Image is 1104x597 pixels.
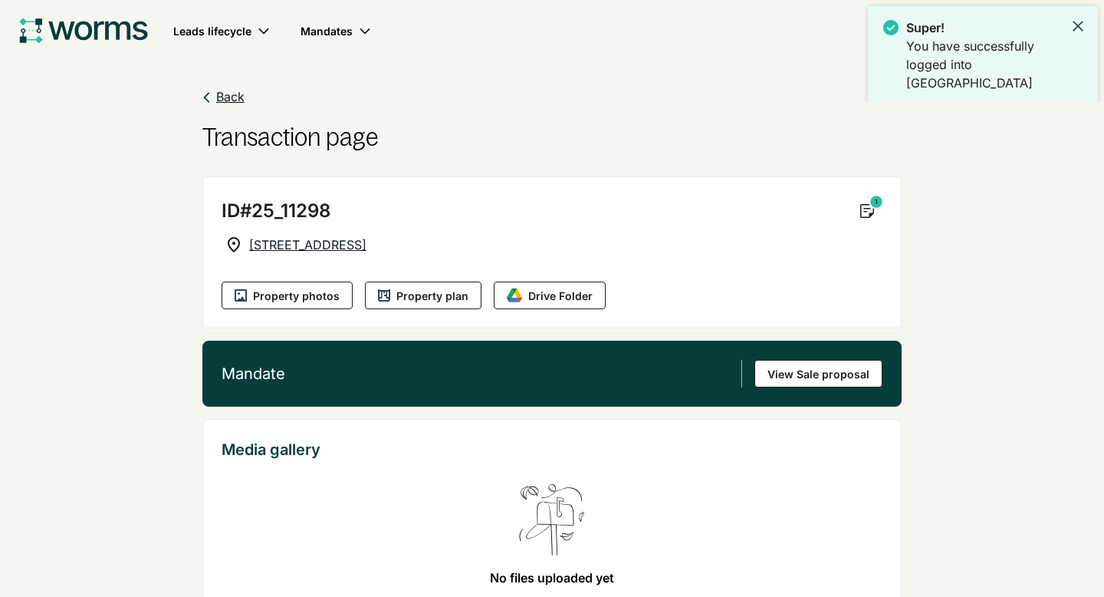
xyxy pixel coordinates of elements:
[161,12,282,49] button: Leads lifecycle
[301,23,359,39] p: Mandates
[906,20,945,35] strong: Super!
[173,23,258,39] p: Leads lifecycle
[754,360,882,388] a: View Sale proposal
[490,569,614,587] p: No files uploaded yet
[249,237,366,252] span: [STREET_ADDRESS]
[222,200,839,222] h4: ID
[240,200,330,222] span: #25_11298
[222,362,285,385] p: Mandate
[365,282,481,309] a: Property plan
[378,285,468,305] div: Property plan
[202,123,902,152] p: Transaction page
[1066,14,1090,38] button: Close
[852,196,882,226] div: View notes1
[222,233,370,257] a: [STREET_ADDRESS]
[507,285,593,305] div: Drive Folder
[906,37,1061,92] div: You have successfully logged into [GEOGRAPHIC_DATA]
[235,285,340,305] div: Property photos
[514,480,590,556] img: No files uploaded yet
[767,364,869,384] div: View Sale proposal
[222,438,320,461] p: Media gallery
[201,86,248,107] button: Back
[18,16,149,45] img: worms logo
[875,198,878,206] text: 1
[18,15,149,46] a: worms logo
[222,282,353,309] a: Property photos
[494,282,606,309] a: Drive Folder
[288,12,383,49] button: Mandates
